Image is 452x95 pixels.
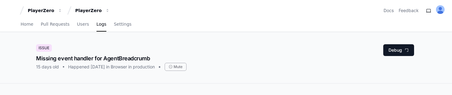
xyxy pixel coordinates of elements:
span: Users [77,22,89,26]
a: Docs [384,7,394,14]
a: Home [21,17,33,32]
span: Logs [97,22,106,26]
div: Issue [36,44,52,52]
a: Pull Requests [41,17,69,32]
span: Settings [114,22,131,26]
a: Users [77,17,89,32]
div: 15 days old [36,64,59,70]
div: PlayerZero [75,7,102,14]
a: Settings [114,17,131,32]
a: Logs [97,17,106,32]
iframe: Open customer support [432,75,449,91]
div: Happened [DATE] in Browser in production [68,64,155,70]
span: Pull Requests [41,22,69,26]
div: Mute [165,63,187,71]
img: ALV-UjVcatvuIE3Ry8vbS9jTwWSCDSui9a-KCMAzof9oLoUoPIJpWA8kMXHdAIcIkQmvFwXZGxSVbioKmBNr7v50-UrkRVwdj... [436,5,445,14]
span: Home [21,22,33,26]
div: PlayerZero [28,7,54,14]
button: Feedback [399,7,419,14]
button: PlayerZero [73,5,112,16]
button: PlayerZero [25,5,65,16]
div: Missing event handler for AgentBreadcrumb [36,54,187,63]
button: Debug [383,44,414,56]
